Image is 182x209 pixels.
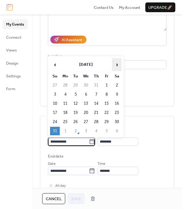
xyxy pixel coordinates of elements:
button: Cancel [42,193,65,204]
td: 17 [50,108,60,117]
td: 11 [60,99,70,108]
span: Contact Us [94,5,114,11]
td: 12 [71,99,80,108]
td: 3 [50,90,60,99]
td: 31 [50,127,60,135]
span: ‹ [50,58,59,71]
img: logo [7,4,13,11]
th: Th [91,72,101,80]
td: 26 [71,118,80,126]
a: Views [2,45,28,55]
td: 20 [81,108,91,117]
td: 24 [50,118,60,126]
td: 21 [91,108,101,117]
span: Design [6,60,18,66]
th: Sa [112,72,122,80]
td: 6 [81,90,91,99]
td: 27 [81,118,91,126]
td: 3 [81,127,91,135]
span: Form [6,86,15,92]
span: My Events [6,21,24,27]
td: 1 [60,127,70,135]
td: 23 [112,108,122,117]
td: 9 [112,90,122,99]
td: 8 [102,90,111,99]
span: All day [55,183,66,189]
td: 4 [91,127,101,135]
th: We [81,72,91,80]
th: Tu [71,72,80,80]
td: 29 [71,81,80,90]
span: › [112,58,121,71]
a: My Account [119,4,140,10]
td: 13 [81,99,91,108]
th: [DATE] [60,58,111,71]
td: 22 [102,108,111,117]
td: 5 [71,90,80,99]
span: Cancel [46,196,62,202]
td: 28 [91,118,101,126]
td: 14 [91,99,101,108]
td: 10 [50,99,60,108]
span: Settings [6,73,21,79]
td: 19 [71,108,80,117]
div: AI Assistant [62,37,82,43]
td: 25 [60,118,70,126]
a: Settings [2,71,28,81]
span: Upgrade 🚀 [148,5,172,11]
td: 6 [112,127,122,135]
a: Contact Us [94,4,114,10]
td: 16 [112,99,122,108]
td: 4 [60,90,70,99]
a: Connect [2,32,28,42]
a: Design [2,58,28,68]
td: 1 [102,81,111,90]
button: AI Assistant [50,36,86,44]
td: 30 [81,81,91,90]
td: 15 [102,99,111,108]
td: 18 [60,108,70,117]
td: 31 [91,81,101,90]
button: Upgrade🚀 [145,2,175,12]
span: Connect [6,34,21,41]
td: 2 [71,127,80,135]
div: End date [48,153,63,159]
td: 30 [112,118,122,126]
span: Date [48,161,56,167]
a: My Events [2,19,28,29]
a: Form [2,84,28,94]
td: 5 [102,127,111,135]
span: My Account [119,5,140,11]
td: 28 [60,81,70,90]
div: Location [48,53,165,59]
th: Su [50,72,60,80]
span: Time [97,161,105,167]
td: 29 [102,118,111,126]
th: Fr [102,72,111,80]
td: 27 [50,81,60,90]
span: Views [6,47,17,53]
td: 7 [91,90,101,99]
td: 2 [112,81,122,90]
th: Mo [60,72,70,80]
